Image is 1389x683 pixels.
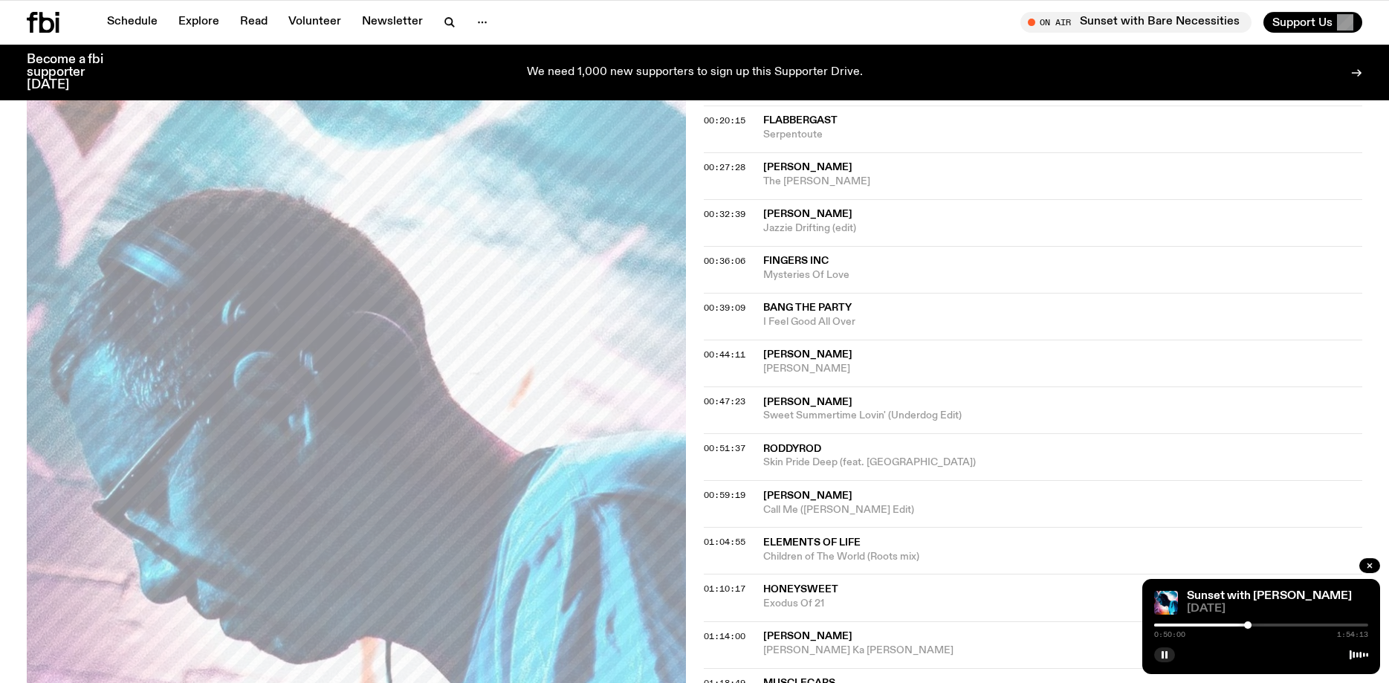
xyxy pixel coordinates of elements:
[763,362,1363,376] span: [PERSON_NAME]
[704,114,745,126] span: 00:20:15
[763,268,1363,282] span: Mysteries Of Love
[763,315,1363,329] span: I Feel Good All Over
[279,12,350,33] a: Volunteer
[763,115,838,126] span: Flabbergast
[704,583,745,595] span: 01:10:17
[704,395,745,407] span: 00:47:23
[763,491,852,501] span: [PERSON_NAME]
[704,632,745,641] button: 01:14:00
[763,444,821,454] span: Roddyrod
[704,489,745,501] span: 00:59:19
[763,221,1363,236] span: Jazzie Drifting (edit)
[763,397,852,407] span: [PERSON_NAME]
[704,538,745,546] button: 01:04:55
[704,585,745,593] button: 01:10:17
[169,12,228,33] a: Explore
[231,12,276,33] a: Read
[704,161,745,173] span: 00:27:28
[763,302,852,313] span: Bang The Party
[763,128,1363,142] span: Serpentoute
[704,444,745,453] button: 00:51:37
[763,503,1363,517] span: Call Me ([PERSON_NAME] Edit)
[704,304,745,312] button: 00:39:09
[763,349,852,360] span: [PERSON_NAME]
[1187,590,1352,602] a: Sunset with [PERSON_NAME]
[763,537,861,548] span: Elements of Life
[704,442,745,454] span: 00:51:37
[1187,603,1368,615] span: [DATE]
[763,209,852,219] span: [PERSON_NAME]
[704,349,745,360] span: 00:44:11
[27,54,122,91] h3: Become a fbi supporter [DATE]
[763,409,1363,423] span: Sweet Summertime Lovin' (Underdog Edit)
[1020,12,1252,33] button: On AirSunset with Bare Necessities
[763,456,1363,470] span: Skin Pride Deep (feat. [GEOGRAPHIC_DATA])
[527,66,863,80] p: We need 1,000 new supporters to sign up this Supporter Drive.
[353,12,432,33] a: Newsletter
[763,597,1363,611] span: Exodus Of 21
[763,550,1363,564] span: Children of The World (Roots mix)
[704,491,745,499] button: 00:59:19
[763,644,1363,658] span: [PERSON_NAME] Ka [PERSON_NAME]
[1263,12,1362,33] button: Support Us
[1272,16,1333,29] span: Support Us
[1154,591,1178,615] img: Simon Caldwell stands side on, looking downwards. He has headphones on. Behind him is a brightly ...
[763,631,852,641] span: [PERSON_NAME]
[704,164,745,172] button: 00:27:28
[704,117,745,125] button: 00:20:15
[98,12,166,33] a: Schedule
[704,351,745,359] button: 00:44:11
[763,175,1363,189] span: The [PERSON_NAME]
[704,208,745,220] span: 00:32:39
[763,584,838,595] span: Honeysweet
[704,398,745,406] button: 00:47:23
[704,210,745,219] button: 00:32:39
[704,257,745,265] button: 00:36:06
[763,162,852,172] span: [PERSON_NAME]
[704,630,745,642] span: 01:14:00
[704,255,745,267] span: 00:36:06
[1154,631,1185,638] span: 0:50:00
[704,302,745,314] span: 00:39:09
[704,536,745,548] span: 01:04:55
[763,256,829,266] span: Fingers Inc
[1337,631,1368,638] span: 1:54:13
